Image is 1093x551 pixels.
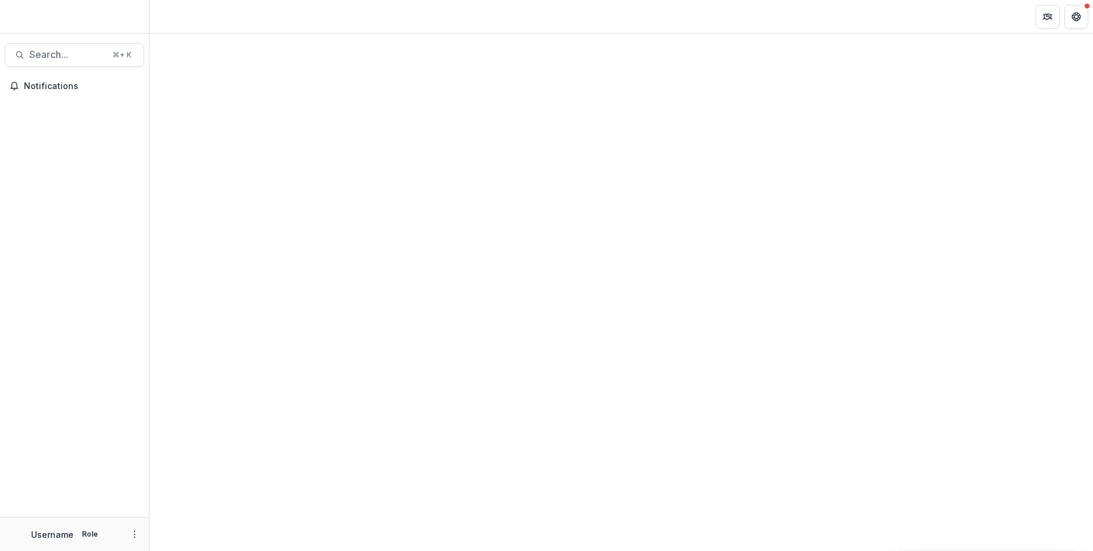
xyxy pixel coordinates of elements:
span: Notifications [24,81,139,91]
button: Partners [1036,5,1060,29]
button: Search... [5,43,144,67]
p: Role [78,529,102,540]
button: Get Help [1064,5,1088,29]
nav: breadcrumb [154,8,205,25]
span: Search... [29,49,105,60]
div: ⌘ + K [110,48,134,62]
button: Notifications [5,76,144,96]
button: More [127,527,142,541]
p: Username [31,528,74,541]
